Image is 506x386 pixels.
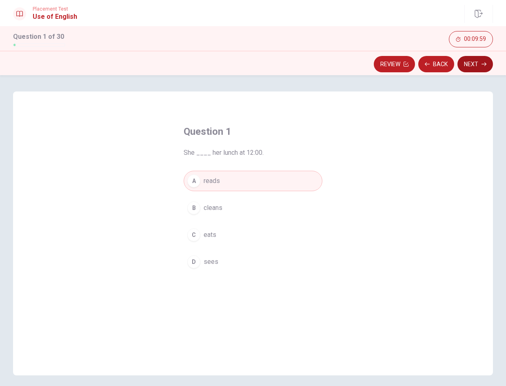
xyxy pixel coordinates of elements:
[464,36,486,42] span: 00:09:59
[187,201,200,214] div: B
[184,171,322,191] button: Areads
[204,203,222,213] span: cleans
[184,148,322,158] span: She ____ her lunch at 12:00.
[184,125,322,138] h4: Question 1
[187,174,200,187] div: A
[184,225,322,245] button: Ceats
[204,176,220,186] span: reads
[184,198,322,218] button: Bcleans
[13,32,65,42] h1: Question 1 of 30
[457,56,493,72] button: Next
[449,31,493,47] button: 00:09:59
[187,228,200,241] div: C
[33,12,77,22] h1: Use of English
[187,255,200,268] div: D
[204,257,218,267] span: sees
[33,6,77,12] span: Placement Test
[204,230,216,240] span: eats
[418,56,454,72] button: Back
[374,56,415,72] button: Review
[184,252,322,272] button: Dsees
